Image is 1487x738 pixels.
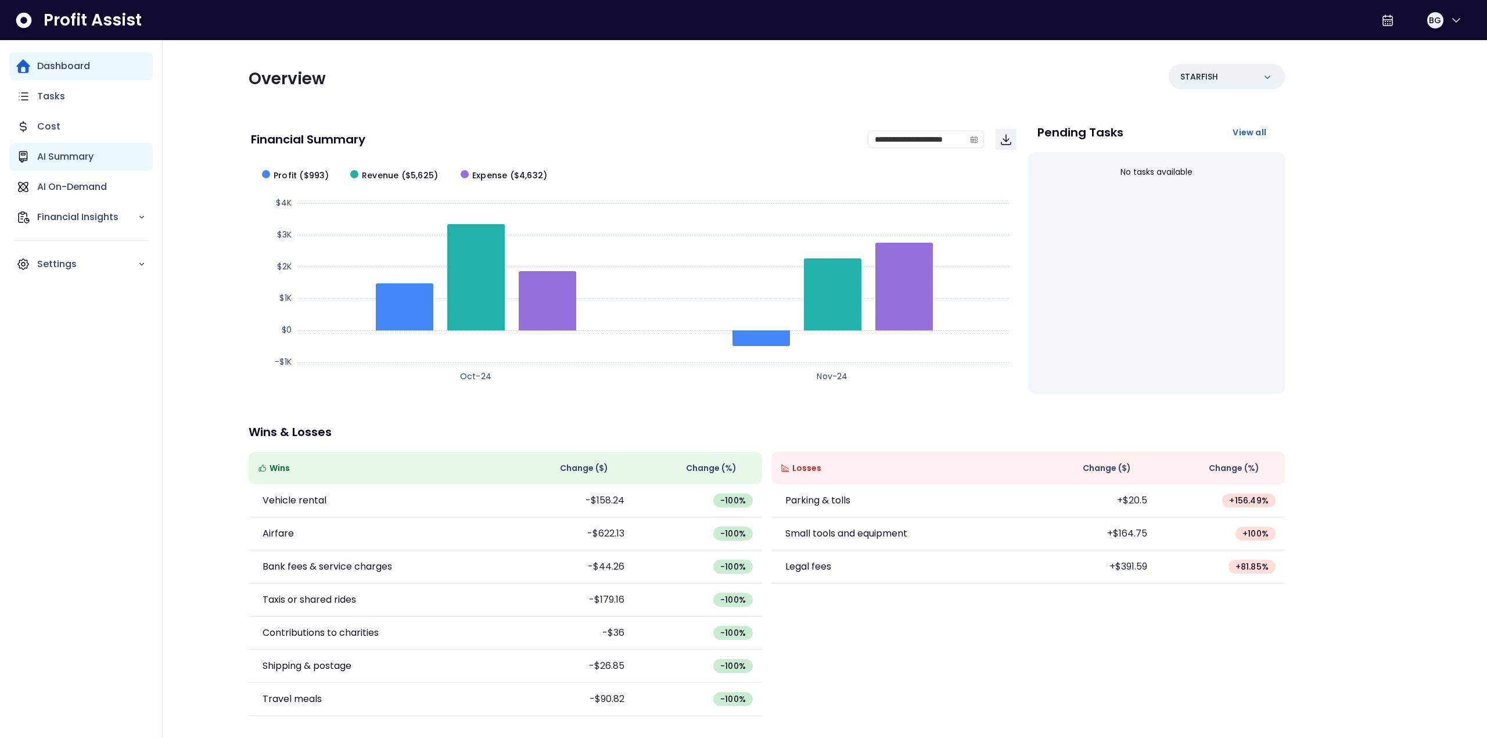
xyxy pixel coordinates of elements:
[37,59,90,73] p: Dashboard
[1037,127,1123,138] p: Pending Tasks
[505,683,634,716] td: -$90.82
[1233,127,1266,138] span: View all
[505,650,634,683] td: -$26.85
[792,462,821,474] span: Losses
[279,292,292,304] text: $1K
[263,593,356,607] p: Taxis or shared rides
[720,660,746,672] span: -100 %
[37,180,107,194] p: AI On-Demand
[249,67,326,90] span: Overview
[1028,484,1156,517] td: +$20.5
[249,426,1285,438] p: Wins & Losses
[37,150,94,164] p: AI Summary
[37,257,138,271] p: Settings
[44,10,142,31] span: Profit Assist
[263,527,294,541] p: Airfare
[270,462,290,474] span: Wins
[362,170,438,182] span: Revenue ($5,625)
[1209,462,1259,474] span: Change (%)
[460,370,491,382] text: Oct-24
[1429,15,1441,26] span: BG
[251,134,365,145] p: Financial Summary
[472,170,547,182] span: Expense ($4,632)
[996,129,1017,150] button: Download
[1223,122,1276,143] button: View all
[275,356,292,368] text: -$1K
[1180,71,1218,83] p: STARFISH
[720,528,746,539] span: -100 %
[37,89,65,103] p: Tasks
[505,617,634,650] td: -$36
[263,626,379,640] p: Contributions to charities
[970,135,978,143] svg: calendar
[1242,528,1269,539] span: + 100 %
[37,120,60,134] p: Cost
[282,324,292,336] text: $0
[1037,157,1276,188] div: No tasks available
[505,550,634,584] td: -$44.26
[277,261,292,272] text: $2K
[1028,550,1156,584] td: +$391.59
[720,495,746,506] span: -100 %
[720,594,746,606] span: -100 %
[263,494,326,507] p: Vehicle rental
[263,692,322,706] p: Travel meals
[1083,462,1131,474] span: Change ( $ )
[817,370,847,382] text: Nov-24
[505,484,634,517] td: -$158.24
[1235,561,1269,573] span: + 81.85 %
[37,210,138,224] p: Financial Insights
[720,693,746,705] span: -100 %
[686,462,737,474] span: Change (%)
[785,560,831,574] p: Legal fees
[560,462,608,474] span: Change ( $ )
[785,494,850,507] p: Parking & tolls
[505,517,634,550] td: -$622.13
[505,584,634,617] td: -$179.16
[277,229,292,240] text: $3K
[720,561,746,573] span: -100 %
[274,170,329,182] span: Profit ($993)
[263,659,351,673] p: Shipping & postage
[1028,517,1156,550] td: +$164.75
[276,197,292,208] text: $4K
[785,527,907,541] p: Small tools and equipment
[1229,495,1269,506] span: + 156.49 %
[263,560,392,574] p: Bank fees & service charges
[720,627,746,639] span: -100 %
